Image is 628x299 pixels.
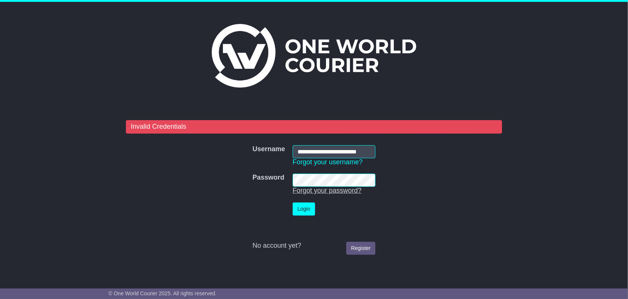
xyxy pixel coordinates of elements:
[293,202,315,216] button: Login
[126,120,502,134] div: Invalid Credentials
[253,242,375,250] div: No account yet?
[293,187,362,194] a: Forgot your password?
[108,290,217,296] span: © One World Courier 2025. All rights reserved.
[212,24,416,88] img: One World
[293,158,363,166] a: Forgot your username?
[346,242,375,255] a: Register
[253,174,284,182] label: Password
[253,145,285,153] label: Username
